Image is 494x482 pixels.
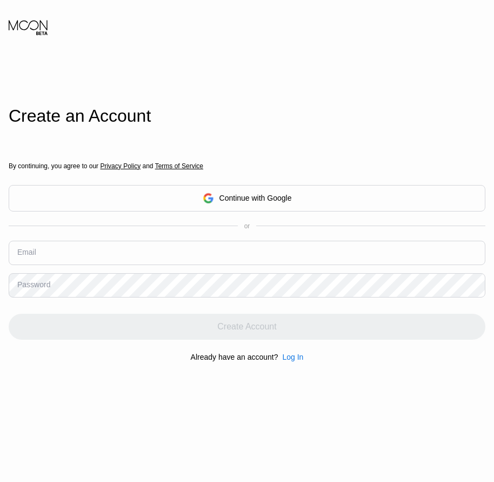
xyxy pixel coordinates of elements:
div: Log In [278,353,303,361]
div: or [244,222,250,230]
span: Privacy Policy [100,162,141,170]
div: Continue with Google [219,194,292,202]
span: and [141,162,155,170]
div: Already have an account? [191,353,278,361]
div: Continue with Google [9,185,485,212]
div: Create an Account [9,106,485,126]
span: Terms of Service [155,162,203,170]
div: Password [17,280,50,289]
div: Email [17,248,36,256]
div: By continuing, you agree to our [9,162,485,170]
div: Log In [282,353,303,361]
